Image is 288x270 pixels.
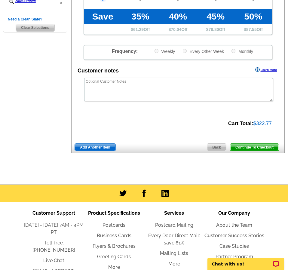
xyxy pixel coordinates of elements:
td: $ Off [234,24,272,35]
strong: Cart Total: [228,121,253,126]
span: 87.55 [246,27,257,32]
a: Mailing Lists [160,250,188,256]
a: Business Cards [97,233,131,238]
span: Back [207,144,226,151]
a: Learn more [255,67,277,72]
a: Postcard Mailing [155,222,193,228]
a: More [108,264,120,270]
span: 70.04 [171,27,181,32]
a: [PHONE_NUMBER] [32,247,75,253]
span: $322.77 [253,121,272,126]
span: 61.29 [133,27,144,32]
td: Save [84,9,121,24]
li: Toll-free: [24,239,84,254]
iframe: LiveChat chat widget [204,251,288,270]
td: 45% [197,9,234,24]
input: Weekly [155,49,158,53]
input: Every Other Week [183,49,187,53]
a: Every Door Direct Mail: save 81% [148,233,200,246]
a: Back [207,143,226,151]
span: Product Specifications [88,210,140,216]
label: Every Other Week [182,48,224,54]
span: Our Company [218,210,250,216]
div: Customer notes [78,67,119,75]
td: $ Off [197,24,234,35]
label: Weekly [154,48,175,54]
span: Clear Selections [16,24,54,31]
td: $ Off [121,24,159,35]
a: More [168,261,180,267]
li: [DATE] - [DATE] 7AM - 4PM PT [24,222,84,236]
span: Continue To Checkout [230,144,279,151]
a: Add Another Item [75,143,115,151]
a: Postcards [103,222,125,228]
span: 78.80 [208,27,219,32]
a: Flyers & Brochures [93,243,136,249]
h5: Need a Clean Slate? [8,17,63,22]
a: Live Chat [43,258,64,263]
span: Services [164,210,184,216]
a: Customer Success Stories [204,233,264,238]
span: » [60,1,63,5]
td: 35% [121,9,159,24]
td: $ Off [159,24,197,35]
input: Monthly [231,49,235,53]
span: Frequency: [112,49,138,54]
label: Monthly [231,48,253,54]
a: Case Studies [219,243,249,249]
td: 40% [159,9,197,24]
span: Add Another Item [75,144,115,151]
a: Greeting Cards [97,254,131,259]
span: Customer Support [32,210,75,216]
td: 50% [234,9,272,24]
a: About the Team [216,222,252,228]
